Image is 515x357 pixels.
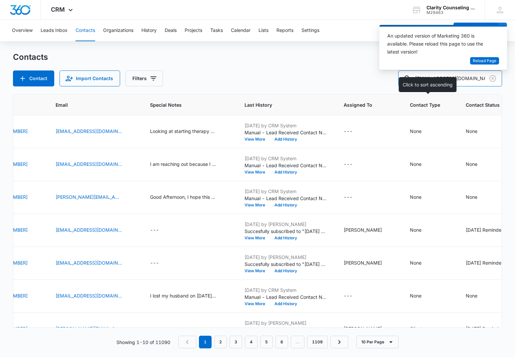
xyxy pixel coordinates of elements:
div: An updated version of Marketing 360 is available. Please reload this page to use the latest version! [387,32,491,56]
div: Contact Status - None - Select to Edit Field [466,292,489,300]
div: Email - albertarias1824@gmail.com - Select to Edit Field [56,226,134,234]
nav: Pagination [178,336,348,348]
button: Contacts [76,20,95,41]
button: History [141,20,157,41]
div: Special Notes - - Select to Edit Field [150,259,171,267]
button: Add History [270,170,302,174]
div: Assigned To - Morgan DiGirolamo - Select to Edit Field [344,226,394,234]
button: Reports [276,20,293,41]
div: None [466,193,477,200]
p: Showing 1-10 of 11090 [116,339,170,346]
div: Email - o.r.leedham@gmail.com - Select to Edit Field [56,325,134,333]
button: View More [245,203,270,207]
div: Special Notes - - Select to Edit Field [150,226,171,234]
button: Organizations [103,20,133,41]
div: --- [344,193,353,201]
em: 1 [199,336,212,348]
h1: Contacts [13,52,48,62]
div: Email - krk8906@gmail.com - Select to Edit Field [56,259,134,267]
div: --- [150,226,159,234]
button: Add History [270,236,302,240]
input: Search Contacts [398,70,502,86]
div: Contact Type - None - Select to Edit Field [410,259,433,267]
button: Add Contact [13,70,54,86]
div: Contact Type - Client - Select to Edit Field [410,325,434,333]
button: Projects [185,20,202,41]
div: Assigned To - Morgan DiGirolamo - Select to Edit Field [344,259,394,267]
div: Click to sort ascending [399,77,457,92]
div: None [410,193,422,200]
div: I lost my husband on [DATE] and I am having a hard time in processing [150,292,217,299]
div: Special Notes - Good Afternoon, I hope this message finds you well. Are you seeking expert assist... [150,193,229,201]
div: Looking at starting therapy up again. Looking at a different form of therapy other than cbt. Than... [150,128,217,135]
button: Clear [487,73,498,84]
a: [PERSON_NAME][EMAIL_ADDRESS][DOMAIN_NAME] [56,325,122,332]
div: Email - asprotberry@cfcc.edu - Select to Edit Field [56,161,134,169]
button: View More [245,137,270,141]
span: Reload Page [473,58,496,64]
a: Page 6 [275,336,288,348]
button: Add Contact [453,23,498,39]
button: View More [245,269,270,273]
div: Contact Type - None - Select to Edit Field [410,292,433,300]
button: View More [245,170,270,174]
button: 10 Per Page [356,336,399,348]
button: Import Contacts [60,70,120,86]
div: None [410,292,422,299]
div: [PERSON_NAME] [344,259,382,266]
span: Contact Type [410,101,440,108]
span: CRM [51,6,65,13]
div: None [410,259,422,266]
div: --- [150,325,159,333]
div: Assigned To - - Select to Edit Field [344,193,365,201]
div: Contact Type - None - Select to Edit Field [410,226,433,234]
div: None [410,128,422,135]
button: Lists [258,20,268,41]
div: Client [410,325,422,332]
div: None [466,292,477,299]
button: Add History [270,203,302,207]
div: Contact Type - None - Select to Edit Field [410,193,433,201]
p: [DATE] by [PERSON_NAME] [245,319,328,326]
div: Email - joe@oneosevenrcm.com - Select to Edit Field [56,193,134,201]
a: Page 4 [245,336,257,348]
div: Contact Status - None - Select to Edit Field [466,128,489,136]
div: Assigned To - Alyssa Martin - Select to Edit Field [344,325,394,333]
div: [PERSON_NAME] [344,226,382,233]
span: Special Notes [150,101,219,108]
div: --- [344,128,353,136]
button: Calendar [231,20,251,41]
div: Good Afternoon, I hope this message finds you well. Are you seeking expert assistance with insura... [150,193,217,200]
a: Page 1109 [307,336,328,348]
div: --- [344,161,353,169]
p: [DATE] by [PERSON_NAME] [245,221,328,228]
span: Assigned To [344,101,384,108]
div: Assigned To - - Select to Edit Field [344,292,365,300]
a: Next Page [330,336,348,348]
p: [DATE] by CRM System [245,155,328,162]
p: Manual - Lead Received Contact Name: [PERSON_NAME] Phone: [PHONE_NUMBER] Email: [PERSON_NAME][EMA... [245,195,328,202]
button: Add History [270,302,302,306]
div: Contact Status - None - Select to Edit Field [466,193,489,201]
button: View More [245,236,270,240]
div: Contact Type - None - Select to Edit Field [410,161,433,169]
div: Email - jacobsnikki4@gmail.com - Select to Edit Field [56,292,134,300]
button: Overview [12,20,33,41]
p: Succesfully subscribed to "[DATE] Reminder". [245,228,328,235]
p: [DATE] by [PERSON_NAME] [245,254,328,261]
button: Deals [165,20,177,41]
a: [PERSON_NAME][EMAIL_ADDRESS][DOMAIN_NAME] [56,193,122,200]
div: None [410,226,422,233]
button: Add History [270,137,302,141]
button: Add History [270,269,302,273]
div: Assigned To - - Select to Edit Field [344,128,365,136]
p: [DATE] by CRM System [245,122,328,129]
button: Filters [125,70,163,86]
div: --- [344,292,353,300]
p: [DATE] by CRM System [245,188,328,195]
div: Special Notes - - Select to Edit Field [150,325,171,333]
a: Page 2 [214,336,227,348]
div: Contact Type - None - Select to Edit Field [410,128,433,136]
a: [EMAIL_ADDRESS][DOMAIN_NAME] [56,161,122,168]
div: account name [427,5,475,10]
